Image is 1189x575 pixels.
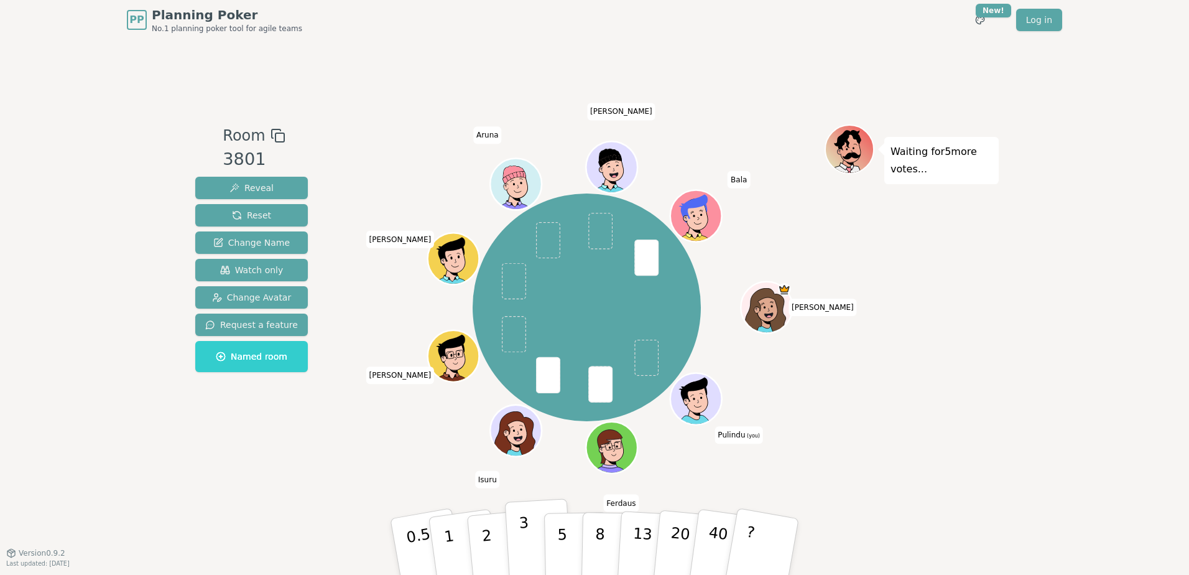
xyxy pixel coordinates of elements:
div: 3801 [223,147,285,172]
span: Click to change your name [475,471,500,489]
span: Click to change your name [473,126,502,144]
span: PP [129,12,144,27]
span: Named room [216,350,287,363]
span: Click to change your name [366,231,434,248]
span: Click to change your name [715,426,763,444]
button: Change Name [195,231,308,254]
span: No.1 planning poker tool for agile teams [152,24,302,34]
span: Request a feature [205,319,298,331]
a: Log in [1016,9,1062,31]
button: Named room [195,341,308,372]
span: Staci is the host [777,283,790,296]
button: Request a feature [195,314,308,336]
button: New! [969,9,991,31]
a: PPPlanning PokerNo.1 planning poker tool for agile teams [127,6,302,34]
span: (you) [746,433,761,439]
button: Change Avatar [195,286,308,309]
span: Version 0.9.2 [19,548,65,558]
span: Click to change your name [603,495,639,512]
span: Click to change your name [587,103,655,120]
span: Reveal [229,182,274,194]
span: Change Name [213,236,290,249]
p: Waiting for 5 more votes... [891,143,992,178]
span: Last updated: [DATE] [6,560,70,567]
span: Watch only [220,264,284,276]
button: Reset [195,204,308,227]
span: Click to change your name [789,299,857,316]
span: Click to change your name [366,367,434,384]
button: Reveal [195,177,308,199]
span: Room [223,124,265,147]
span: Reset [232,209,271,222]
button: Watch only [195,259,308,281]
div: New! [976,4,1011,17]
span: Click to change your name [728,171,750,189]
button: Click to change your avatar [672,375,720,423]
span: Change Avatar [212,291,292,304]
span: Planning Poker [152,6,302,24]
button: Version0.9.2 [6,548,65,558]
